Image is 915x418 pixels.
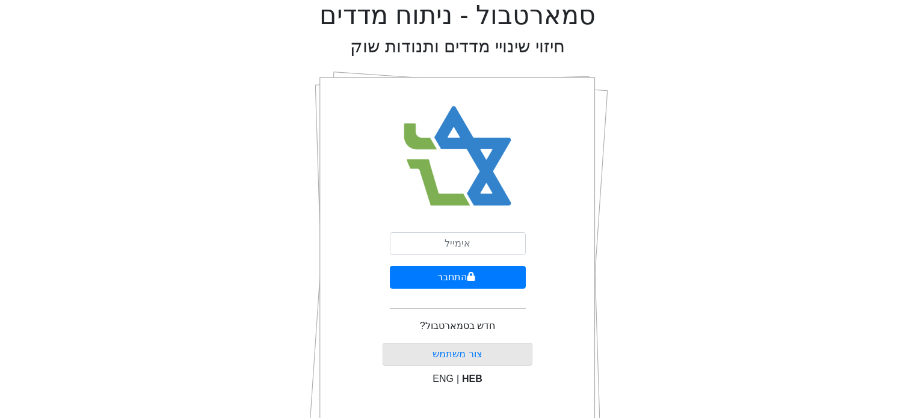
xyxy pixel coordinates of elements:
span: ENG [433,373,454,384]
p: חדש בסמארטבול? [420,319,495,333]
span: | [457,373,459,384]
input: אימייל [390,232,526,255]
h2: חיזוי שינויי מדדים ותנודות שוק [350,36,565,57]
a: צור משתמש [433,349,482,359]
span: HEB [462,373,482,384]
button: התחבר [390,266,526,289]
button: צור משתמש [383,343,532,366]
img: Smart Bull [392,90,523,223]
